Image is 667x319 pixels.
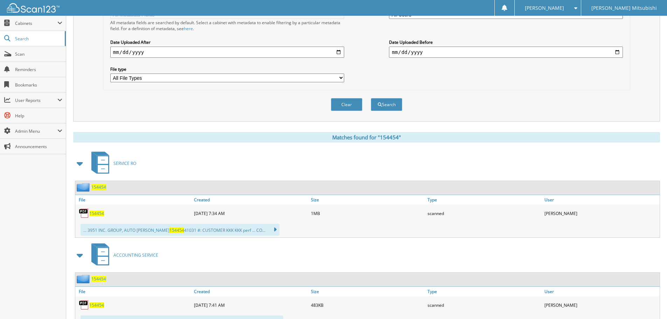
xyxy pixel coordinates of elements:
input: start [110,47,344,58]
div: [DATE] 7:41 AM [192,298,309,312]
div: Matches found for "154454" [73,132,660,143]
span: [PERSON_NAME] [525,6,564,10]
div: scanned [426,298,543,312]
iframe: Chat Widget [632,285,667,319]
img: folder2.png [77,183,91,192]
div: All metadata fields are searched by default. Select a cabinet with metadata to enable filtering b... [110,20,344,32]
a: 154454 [91,184,106,190]
a: User [543,195,660,204]
div: [PERSON_NAME] [543,298,660,312]
span: Bookmarks [15,82,62,88]
a: Created [192,287,309,296]
span: Search [15,36,61,42]
span: Help [15,113,62,119]
span: Scan [15,51,62,57]
a: 154454 [89,302,104,308]
a: Size [309,287,426,296]
button: Search [371,98,402,111]
a: SERVICE RO [87,150,136,177]
a: File [75,195,192,204]
div: ... 3951 INC. GROUP, AUTO [PERSON_NAME] 41031 #: CUSTOMER KKK KKK perf ... CO... [81,224,279,236]
div: 483KB [309,298,426,312]
img: scan123-logo-white.svg [7,3,60,13]
a: here [184,26,193,32]
a: File [75,287,192,296]
a: User [543,287,660,296]
label: File type [110,66,344,72]
label: Date Uploaded Before [389,39,623,45]
label: Date Uploaded After [110,39,344,45]
div: 1MB [309,206,426,220]
span: [PERSON_NAME] Mitsubishi [591,6,657,10]
img: folder2.png [77,275,91,283]
span: User Reports [15,97,57,103]
img: PDF.png [79,300,89,310]
a: Type [426,287,543,296]
div: scanned [426,206,543,220]
div: [DATE] 7:34 AM [192,206,309,220]
img: PDF.png [79,208,89,219]
a: Type [426,195,543,204]
a: 154454 [89,210,104,216]
a: 154454 [91,276,106,282]
span: Cabinets [15,20,57,26]
a: ACCOUNTING SERVICE [87,241,158,269]
a: Created [192,195,309,204]
span: Admin Menu [15,128,57,134]
div: [PERSON_NAME] [543,206,660,220]
a: Size [309,195,426,204]
span: 154454 [169,227,184,233]
span: SERVICE RO [113,160,136,166]
span: Announcements [15,144,62,150]
span: ACCOUNTING SERVICE [113,252,158,258]
input: end [389,47,623,58]
button: Clear [331,98,362,111]
span: Reminders [15,67,62,72]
